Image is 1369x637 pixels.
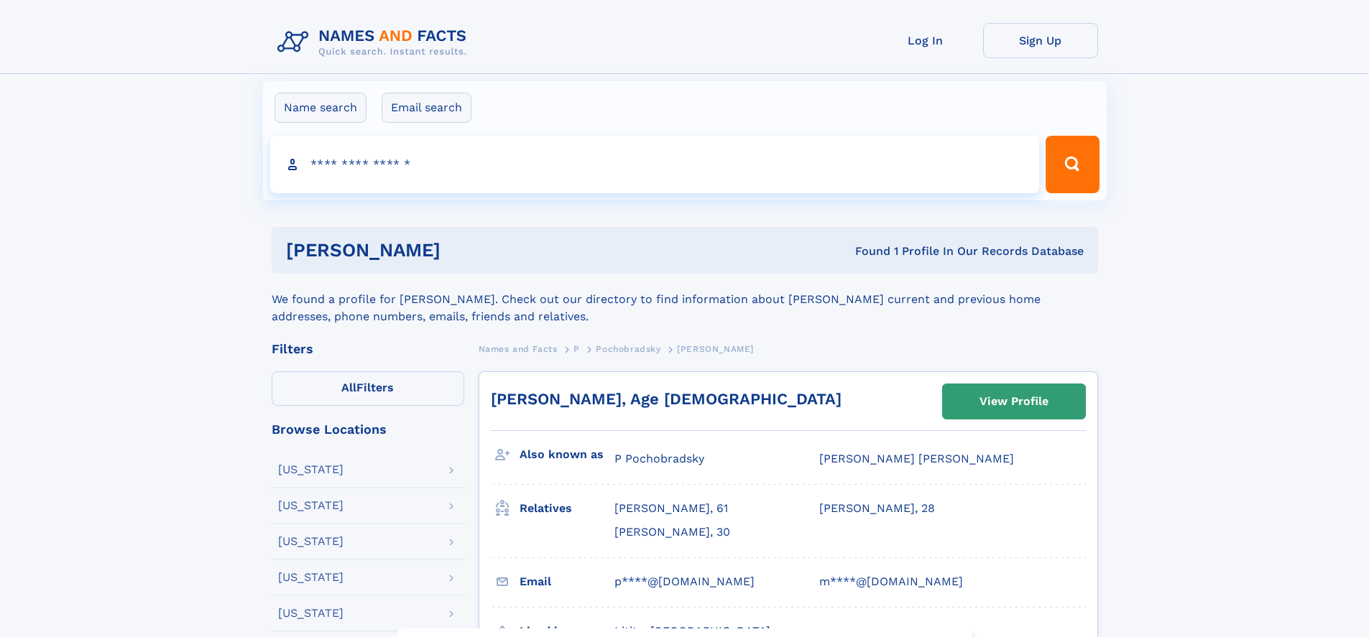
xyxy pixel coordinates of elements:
a: [PERSON_NAME], 30 [614,524,730,540]
span: P [573,344,580,354]
div: Filters [272,343,464,355]
div: Found 1 Profile In Our Records Database [647,243,1084,259]
h3: Also known as [520,442,614,467]
h1: [PERSON_NAME] [286,241,648,259]
label: Email search [382,93,471,123]
a: Pochobradsky [596,340,660,358]
span: P Pochobradsky [614,452,704,465]
span: Pochobradsky [596,344,660,354]
a: Names and Facts [479,340,558,358]
span: [PERSON_NAME] [PERSON_NAME] [819,452,1014,465]
span: All [341,381,356,394]
div: View Profile [979,385,1048,418]
a: [PERSON_NAME], 28 [819,501,935,516]
a: P [573,340,580,358]
a: [PERSON_NAME], Age [DEMOGRAPHIC_DATA] [491,390,842,408]
a: View Profile [943,384,1085,419]
a: [PERSON_NAME], 61 [614,501,728,516]
label: Name search [275,93,367,123]
div: [US_STATE] [278,536,344,547]
a: Log In [868,23,983,58]
label: Filters [272,371,464,406]
input: search input [270,136,1040,193]
h3: Email [520,569,614,594]
a: Sign Up [983,23,1098,58]
div: [US_STATE] [278,608,344,619]
h3: Relatives [520,496,614,521]
span: [PERSON_NAME] [677,344,754,354]
img: Logo Names and Facts [272,23,479,62]
div: We found a profile for [PERSON_NAME]. Check out our directory to find information about [PERSON_N... [272,274,1098,325]
div: [US_STATE] [278,464,344,475]
div: Browse Locations [272,423,464,436]
div: [US_STATE] [278,572,344,583]
button: Search Button [1046,136,1099,193]
div: [US_STATE] [278,500,344,511]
